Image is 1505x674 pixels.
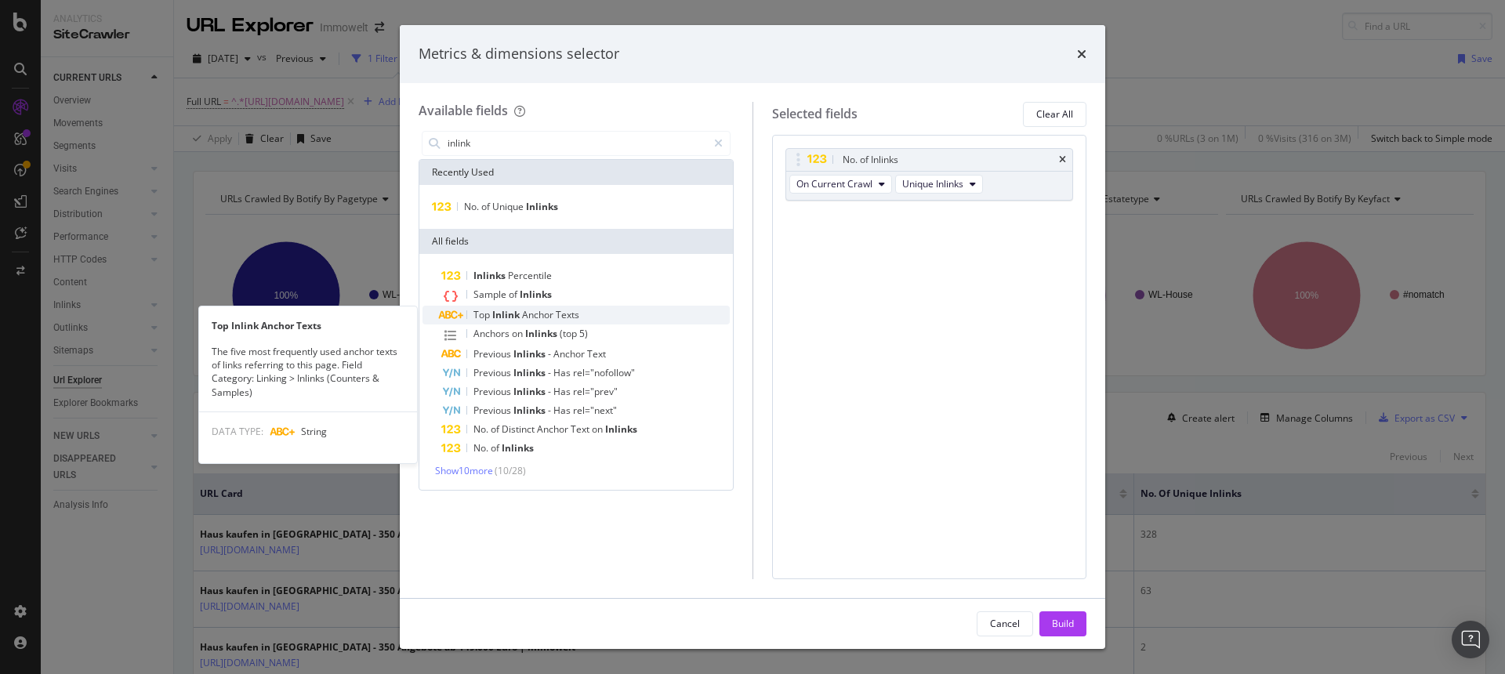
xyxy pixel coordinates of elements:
div: Top Inlink Anchor Texts [199,319,417,332]
span: Inlinks [525,327,560,340]
div: Selected fields [772,105,858,123]
span: Inlinks [513,404,548,417]
span: Inlinks [526,200,558,213]
span: Distinct [502,422,537,436]
span: 5) [579,327,588,340]
span: Percentile [508,269,552,282]
span: Texts [556,308,579,321]
div: Clear All [1036,107,1073,121]
button: Clear All [1023,102,1086,127]
div: The five most frequently used anchor texts of links referring to this page. Field Category: Linki... [199,345,417,399]
span: Anchor [522,308,556,321]
span: of [491,441,502,455]
span: Inlinks [502,441,534,455]
button: Cancel [977,611,1033,636]
span: Inlinks [513,366,548,379]
span: of [481,200,492,213]
span: Inlinks [513,347,548,361]
span: Anchor [537,422,571,436]
span: Inlinks [605,422,637,436]
button: On Current Crawl [789,175,892,194]
span: Unique [492,200,526,213]
span: on [512,327,525,340]
span: Top [473,308,492,321]
span: Anchors [473,327,512,340]
span: of [509,288,520,301]
div: Open Intercom Messenger [1452,621,1489,658]
div: Recently Used [419,160,733,185]
span: of [491,422,502,436]
span: Inlink [492,308,522,321]
span: (top [560,327,579,340]
span: - [548,347,553,361]
span: Has [553,366,573,379]
span: Show 10 more [435,464,493,477]
div: Build [1052,617,1074,630]
span: Previous [473,366,513,379]
span: rel="nofollow" [573,366,635,379]
span: - [548,404,553,417]
div: times [1059,155,1066,165]
div: times [1077,44,1086,64]
span: Previous [473,347,513,361]
span: - [548,366,553,379]
div: Cancel [990,617,1020,630]
span: - [548,385,553,398]
button: Unique Inlinks [895,175,983,194]
span: Unique Inlinks [902,177,963,190]
span: rel="next" [573,404,617,417]
span: Inlinks [513,385,548,398]
span: Sample [473,288,509,301]
span: Inlinks [520,288,552,301]
span: Previous [473,404,513,417]
span: Has [553,385,573,398]
div: No. of Inlinks [843,152,898,168]
span: Inlinks [473,269,508,282]
span: Previous [473,385,513,398]
span: No. [473,422,491,436]
div: Available fields [419,102,508,119]
div: No. of InlinkstimesOn Current CrawlUnique Inlinks [785,148,1074,201]
span: Anchor [553,347,587,361]
span: No. [473,441,491,455]
input: Search by field name [446,132,707,155]
div: modal [400,25,1105,649]
span: Text [587,347,606,361]
span: on [592,422,605,436]
span: Has [553,404,573,417]
div: Metrics & dimensions selector [419,44,619,64]
span: No. [464,200,481,213]
div: All fields [419,229,733,254]
span: Text [571,422,592,436]
span: On Current Crawl [796,177,872,190]
button: Build [1039,611,1086,636]
span: ( 10 / 28 ) [495,464,526,477]
span: rel="prev" [573,385,618,398]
